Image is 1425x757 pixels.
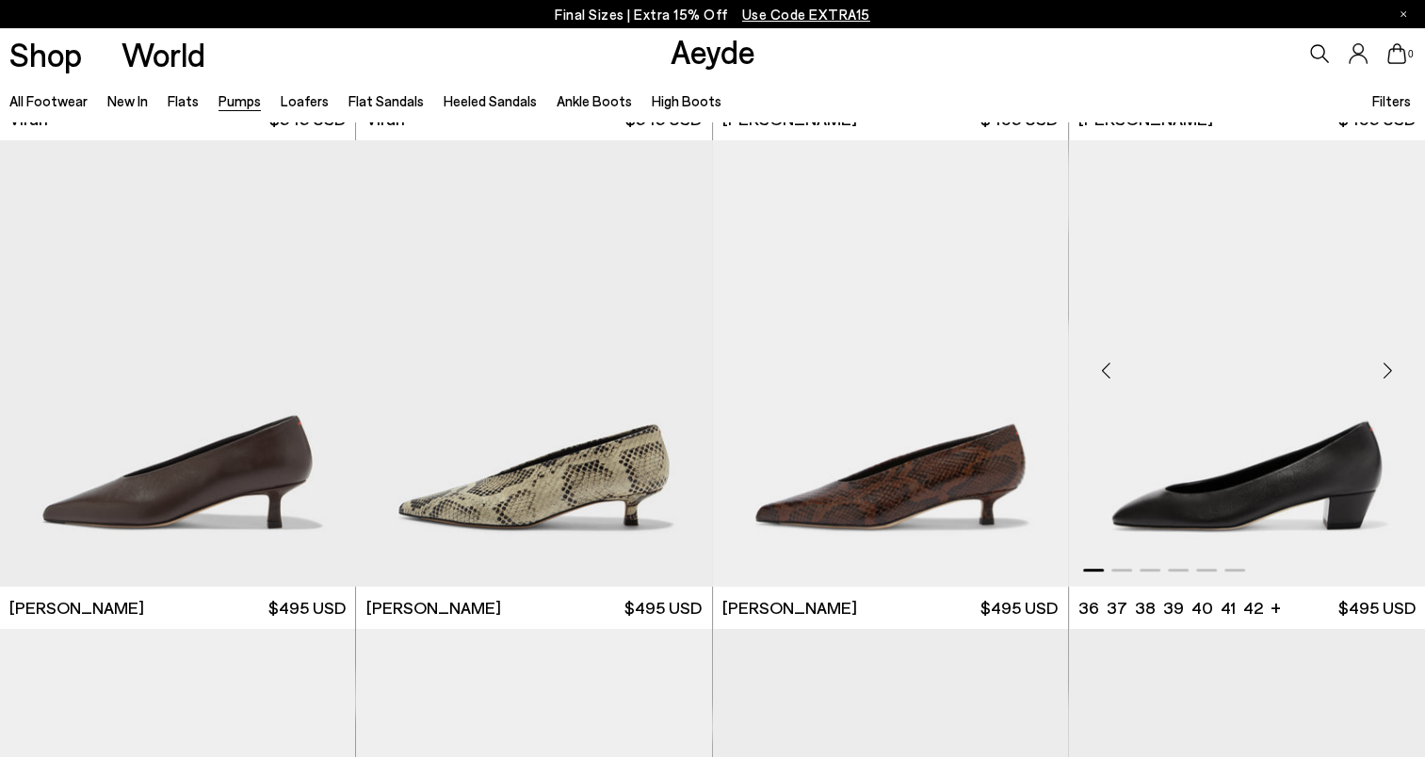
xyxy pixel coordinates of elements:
[168,92,199,109] a: Flats
[1406,49,1416,59] span: 0
[281,92,329,109] a: Loafers
[1163,596,1184,620] li: 39
[268,596,346,620] span: $495 USD
[1069,140,1425,587] img: Helia Low-Cut Pumps
[670,31,754,71] a: Aeyde
[1243,596,1263,620] li: 42
[356,140,711,587] img: Clara Pointed-Toe Pumps
[1078,343,1135,399] div: Previous slide
[1069,140,1425,587] div: 1 / 6
[1068,140,1423,587] img: Clara Pointed-Toe Pumps
[1338,596,1416,620] span: $495 USD
[742,6,870,23] span: Navigate to /collections/ss25-final-sizes
[557,92,632,109] a: Ankle Boots
[1191,596,1213,620] li: 40
[722,596,857,620] span: [PERSON_NAME]
[9,596,144,620] span: [PERSON_NAME]
[444,92,537,109] a: Heeled Sandals
[713,587,1068,629] a: [PERSON_NAME] $495 USD
[366,596,501,620] span: [PERSON_NAME]
[713,140,1068,587] img: Clara Pointed-Toe Pumps
[980,596,1058,620] span: $495 USD
[1107,596,1127,620] li: 37
[624,596,702,620] span: $495 USD
[555,3,870,26] p: Final Sizes | Extra 15% Off
[1069,587,1425,629] a: 36 37 38 39 40 41 42 + $495 USD
[9,38,82,71] a: Shop
[1068,140,1423,587] div: 2 / 6
[651,92,721,109] a: High Boots
[1387,43,1406,64] a: 0
[121,38,205,71] a: World
[1371,92,1410,109] span: Filters
[1069,140,1425,587] a: 6 / 6 1 / 6 2 / 6 3 / 6 4 / 6 5 / 6 6 / 6 1 / 6 Next slide Previous slide
[713,140,1068,587] a: 6 / 6 1 / 6 2 / 6 3 / 6 4 / 6 5 / 6 6 / 6 1 / 6 Next slide Previous slide
[1359,343,1416,399] div: Next slide
[107,92,148,109] a: New In
[1135,596,1156,620] li: 38
[356,587,711,629] a: [PERSON_NAME] $495 USD
[1078,596,1099,620] li: 36
[1078,596,1257,620] ul: variant
[219,92,261,109] a: Pumps
[9,92,88,109] a: All Footwear
[1271,594,1281,620] li: +
[1221,596,1236,620] li: 41
[713,140,1068,587] div: 1 / 6
[348,92,424,109] a: Flat Sandals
